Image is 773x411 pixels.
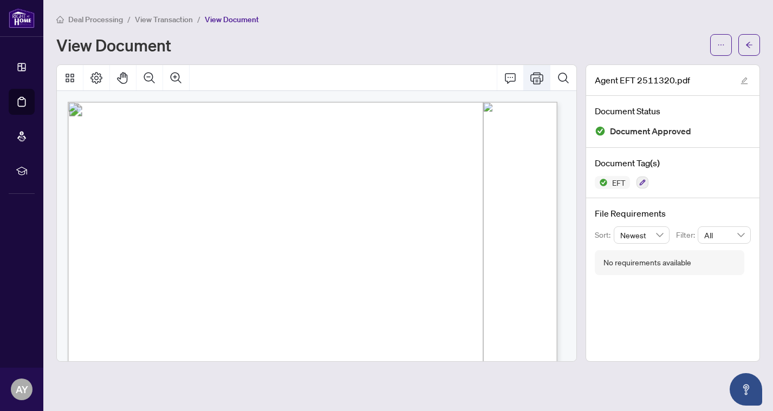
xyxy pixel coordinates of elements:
[16,382,28,397] span: AY
[717,41,725,49] span: ellipsis
[595,156,751,169] h4: Document Tag(s)
[205,15,259,24] span: View Document
[127,13,131,25] li: /
[620,227,664,243] span: Newest
[595,176,608,189] img: Status Icon
[595,207,751,220] h4: File Requirements
[740,77,748,84] span: edit
[595,105,751,118] h4: Document Status
[745,41,753,49] span: arrow-left
[704,227,744,243] span: All
[68,15,123,24] span: Deal Processing
[56,16,64,23] span: home
[603,257,691,269] div: No requirements available
[608,179,630,186] span: EFT
[9,8,35,28] img: logo
[610,124,691,139] span: Document Approved
[676,229,698,241] p: Filter:
[595,126,606,136] img: Document Status
[197,13,200,25] li: /
[730,373,762,406] button: Open asap
[135,15,193,24] span: View Transaction
[595,229,614,241] p: Sort:
[595,74,690,87] span: Agent EFT 2511320.pdf
[56,36,171,54] h1: View Document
